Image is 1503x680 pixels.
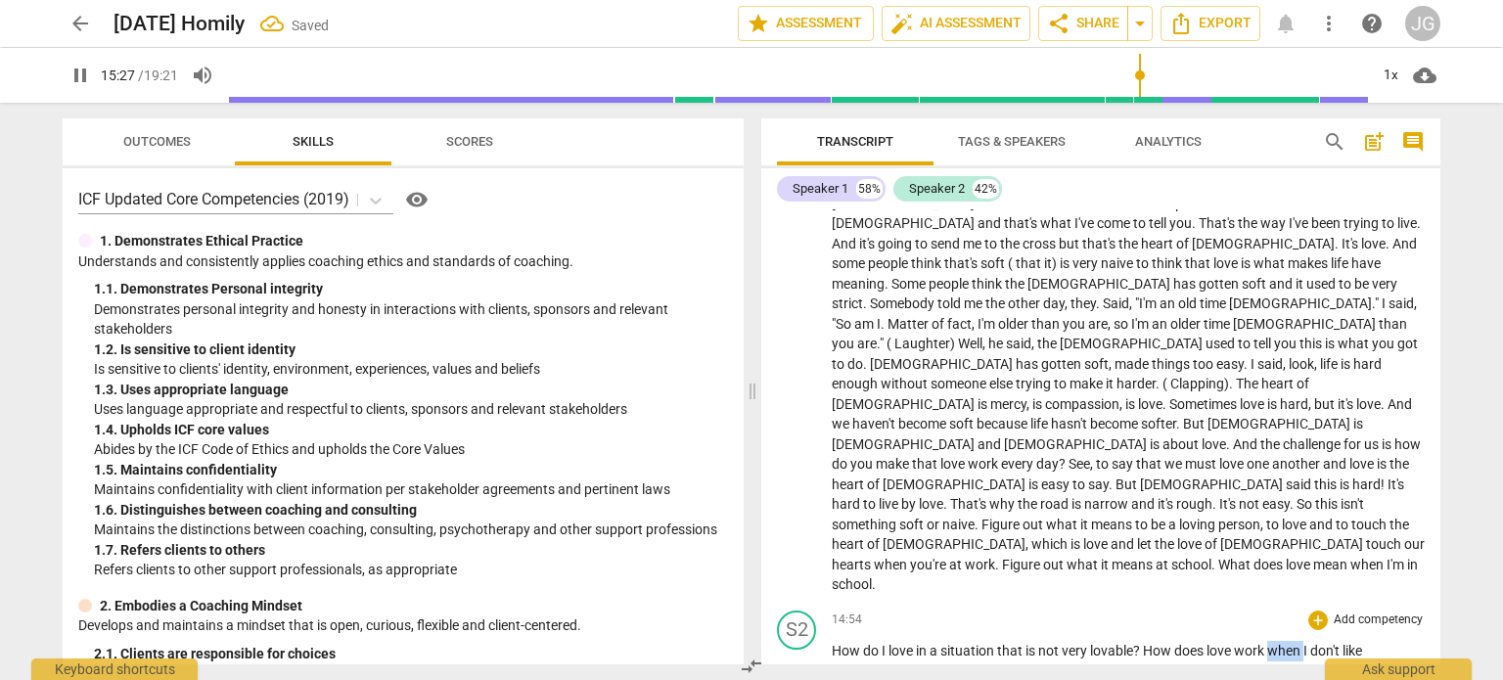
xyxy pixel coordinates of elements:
[1192,236,1335,251] span: [DEMOGRAPHIC_DATA]
[94,299,728,340] p: Demonstrates personal integrity and honesty in interactions with clients, sponsors and relevant s...
[880,336,887,351] span: "
[31,658,198,680] div: Keyboard shortcuts
[1051,416,1090,431] span: hasn't
[1136,255,1152,271] span: to
[1372,276,1397,292] span: very
[888,316,932,332] span: Matter
[1008,295,1043,311] span: other
[863,356,870,372] span: .
[1260,436,1283,452] span: the
[393,184,433,215] a: Help
[1127,6,1153,41] button: Sharing summary
[988,336,1006,351] span: he
[114,12,245,36] h2: [DATE] Homily
[1031,336,1037,351] span: ,
[101,68,135,83] span: 15:27
[982,336,988,351] span: ,
[931,376,989,391] span: someone
[878,236,915,251] span: going
[1156,376,1162,391] span: .
[1320,356,1341,372] span: life
[832,316,854,332] span: "So
[1152,316,1170,332] span: an
[964,295,985,311] span: me
[859,236,878,251] span: it's
[877,316,881,332] span: I
[63,58,98,93] button: Play
[1027,276,1173,292] span: [DEMOGRAPHIC_DATA]
[990,396,1026,412] span: mercy
[1297,376,1309,391] span: of
[1323,130,1346,154] span: search
[832,236,859,251] span: And
[1372,295,1375,311] span: .
[1360,12,1384,35] span: help
[929,276,972,292] span: people
[260,12,329,35] div: All changes saved
[1375,295,1382,311] span: "
[1183,416,1207,431] span: But
[1206,336,1238,351] span: used
[1162,376,1170,391] span: (
[909,179,965,199] div: Speaker 2
[1041,356,1084,372] span: gotten
[1299,336,1325,351] span: this
[931,236,963,251] span: send
[1000,236,1023,251] span: the
[1031,316,1063,332] span: than
[1037,336,1060,351] span: the
[891,276,929,292] span: Some
[1170,316,1204,332] span: older
[832,276,885,292] span: meaning
[1122,196,1149,211] span: and
[1417,215,1421,231] span: .
[1032,396,1045,412] span: is
[1074,215,1097,231] span: I've
[1240,396,1267,412] span: love
[958,134,1066,149] span: Tags & Speakers
[832,215,978,231] span: [DEMOGRAPHIC_DATA]
[852,416,898,431] span: haven't
[963,236,984,251] span: me
[1133,215,1149,231] span: to
[1354,276,1372,292] span: be
[1004,436,1150,452] span: [DEMOGRAPHIC_DATA]
[1160,295,1178,311] span: an
[1199,276,1242,292] span: gotten
[1242,276,1269,292] span: soft
[1152,356,1193,372] span: things
[1101,255,1136,271] span: naive
[1038,6,1128,41] button: Share
[1125,396,1138,412] span: is
[1169,396,1240,412] span: Sometimes
[885,276,891,292] span: .
[881,376,931,391] span: without
[78,251,728,272] p: Understands and consistently applies coaching ethics and standards of coaching.
[1397,215,1417,231] span: live
[1006,336,1031,351] span: said
[1325,336,1338,351] span: is
[1016,376,1054,391] span: trying
[1070,295,1096,311] span: they
[877,336,880,351] span: .
[1061,196,1069,211] span: it
[1108,316,1114,332] span: ,
[1040,215,1074,231] span: what
[793,179,848,199] div: Speaker 1
[832,336,857,351] span: you
[1023,236,1059,251] span: cross
[1238,336,1253,351] span: to
[1389,295,1414,311] span: said
[1135,134,1202,149] span: Analytics
[978,396,990,412] span: is
[857,336,877,351] span: are
[1341,356,1353,372] span: is
[1392,236,1417,251] span: And
[1192,215,1199,231] span: .
[832,196,978,211] span: [DEMOGRAPHIC_DATA]
[882,6,1030,41] button: AI Assessment
[1261,376,1297,391] span: heart
[1274,336,1299,351] span: you
[1267,396,1280,412] span: is
[1193,356,1216,372] span: too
